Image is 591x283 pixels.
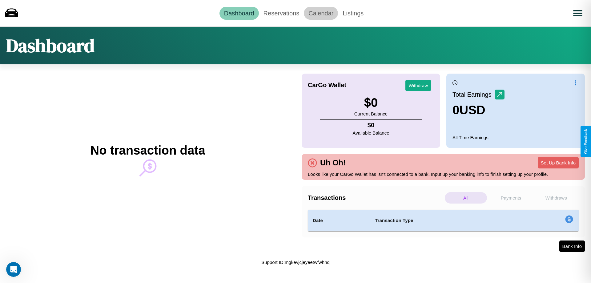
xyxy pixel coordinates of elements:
h4: Transactions [308,194,443,201]
h4: CarGo Wallet [308,82,346,89]
a: Calendar [304,7,338,20]
p: Withdraws [535,192,577,204]
a: Reservations [259,7,304,20]
p: Total Earnings [452,89,495,100]
button: Withdraw [405,80,431,91]
p: Support ID: mgkevjcjeyeetwfwhhq [261,258,330,266]
h3: $ 0 [354,96,388,110]
div: Give Feedback [584,129,588,154]
h4: Date [313,217,365,224]
h4: Transaction Type [375,217,515,224]
p: Available Balance [353,129,389,137]
table: simple table [308,210,579,231]
button: Bank Info [559,241,585,252]
a: Dashboard [219,7,259,20]
p: Current Balance [354,110,388,118]
h4: $ 0 [353,122,389,129]
iframe: Intercom live chat [6,262,21,277]
a: Listings [338,7,368,20]
button: Open menu [569,5,586,22]
p: All [445,192,487,204]
h1: Dashboard [6,33,94,58]
h4: Uh Oh! [317,158,349,167]
p: Payments [490,192,532,204]
h2: No transaction data [90,144,205,157]
h3: 0 USD [452,103,505,117]
button: Set Up Bank Info [538,157,579,168]
p: Looks like your CarGo Wallet has isn't connected to a bank. Input up your banking info to finish ... [308,170,579,178]
p: All Time Earnings [452,133,579,142]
